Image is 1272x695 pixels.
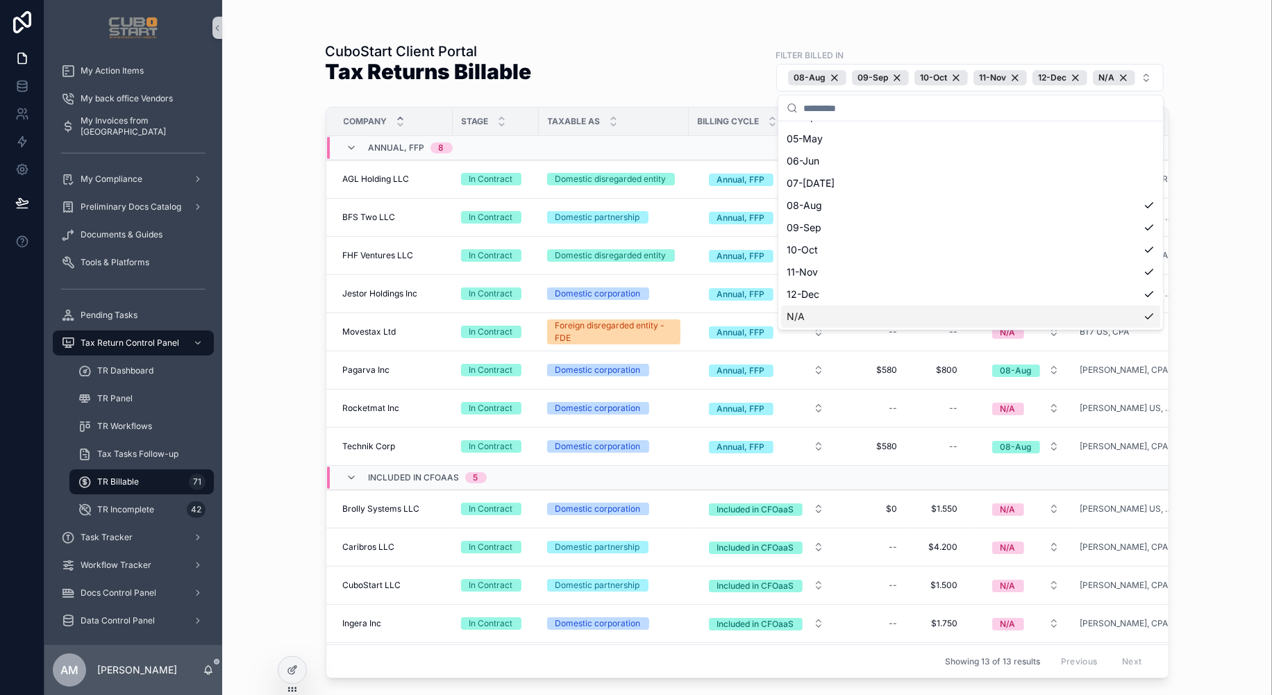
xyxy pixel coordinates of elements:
a: Tax Tasks Follow-up [69,442,214,467]
span: BT7 US, CPA [1080,326,1130,337]
div: 08-Aug [781,194,1160,217]
img: App logo [108,17,158,39]
span: Billing Cycle [698,116,760,127]
span: Brolly Systems LLC [343,503,420,514]
a: Pending Tasks [53,303,214,328]
div: 08-Aug [788,70,846,85]
div: 12-Dec [781,283,1160,305]
div: N/A [1001,503,1016,516]
div: 11-Nov [973,70,1027,85]
span: Documents & Guides [81,229,162,240]
span: [PERSON_NAME], CPA [1080,618,1169,629]
button: Select Button [698,205,835,230]
span: $4.200 [926,542,958,553]
div: In Contract [469,287,513,300]
div: N/A [1093,70,1135,85]
div: 05-May [781,128,1160,150]
div: 8 [439,142,444,153]
button: Unselect NA [1093,70,1135,85]
span: TR Incomplete [97,504,154,515]
span: AM [60,662,78,678]
div: 5 [474,472,478,483]
div: N/A [1001,580,1016,592]
div: Annual, FFP [717,403,765,415]
div: Annual, FFP [717,326,765,339]
a: Workflow Tracker [53,553,214,578]
div: 09-Sep [852,70,909,85]
span: Preliminary Docs Catalog [81,201,181,212]
span: Pagarva Inc [343,365,390,376]
div: 07-[DATE] [781,172,1160,194]
div: 10-Oct [914,70,968,85]
div: Foreign disregarded entity - FDE [555,319,672,344]
a: [PERSON_NAME] US, CPA [1080,503,1178,514]
div: Included in CFOaaS [717,542,794,554]
div: -- [889,403,898,414]
span: CuboStart LLC [343,580,401,591]
div: -- [889,618,898,629]
div: 08-Aug [1001,365,1032,377]
div: Annual, FFP [717,174,765,186]
span: TR Billable [97,476,139,487]
a: Task Tracker [53,525,214,550]
button: Unselect I_09_SEP [852,70,909,85]
h1: Tax Returns Billable [326,61,532,82]
div: Annual, FFP [717,212,765,224]
a: Preliminary Docs Catalog [53,194,214,219]
a: [PERSON_NAME], CPA [1080,542,1169,553]
span: Caribros LLC [343,542,395,553]
div: -- [950,441,958,452]
div: Included in CFOaaS [717,618,794,630]
button: Unselect I_10_OCT [914,70,968,85]
button: Select Button [698,243,835,268]
div: scrollable content [44,56,222,645]
div: Domestic corporation [555,440,641,453]
div: 06-Jun [781,150,1160,172]
div: -- [889,542,898,553]
button: Select Button [776,64,1164,92]
span: Company [344,116,387,127]
div: Annual, FFP [717,365,765,377]
span: TR Workflows [97,421,152,432]
div: 10-Oct [781,239,1160,261]
div: Domestic partnership [555,211,640,224]
div: In Contract [469,402,513,415]
div: In Contract [469,541,513,553]
span: Docs Control Panel [81,587,156,598]
span: TR Dashboard [97,365,153,376]
div: Annual, FFP [717,441,765,453]
div: Domestic corporation [555,402,641,415]
span: $800 [926,365,958,376]
a: Tools & Platforms [53,250,214,275]
button: Select Button [698,319,835,344]
span: Workflow Tracker [81,560,151,571]
div: In Contract [469,173,513,185]
span: Jestor Holdings Inc [343,288,418,299]
button: Select Button [981,573,1071,598]
button: Select Button [698,358,835,383]
div: 12-Dec [1032,70,1087,85]
div: -- [950,326,958,337]
button: Unselect I_12_DEC [1032,70,1087,85]
a: TR Incomplete42 [69,497,214,522]
a: [PERSON_NAME] US, CPA [1080,403,1178,414]
span: $0 [858,503,898,514]
div: Domestic partnership [555,579,640,592]
div: N/A [1001,403,1016,415]
div: In Contract [469,579,513,592]
button: Unselect I_08_AUG [788,70,846,85]
div: In Contract [469,211,513,224]
span: $580 [858,365,898,376]
div: N/A [1001,326,1016,339]
span: Showing 13 of 13 results [945,656,1040,667]
span: My Action Items [81,65,144,76]
div: -- [889,326,898,337]
div: Domestic corporation [555,287,641,300]
div: Included in CFOaaS [717,580,794,592]
button: Select Button [698,281,835,306]
span: TR Panel [97,393,133,404]
span: FHF Ventures LLC [343,250,414,261]
p: [PERSON_NAME] [97,663,177,677]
